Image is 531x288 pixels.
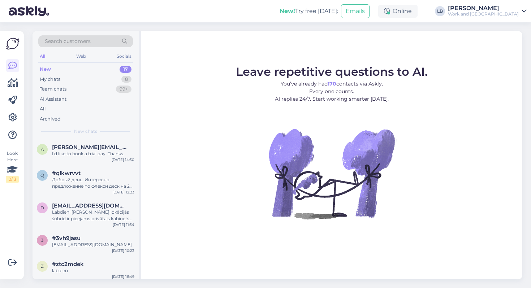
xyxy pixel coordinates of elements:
span: 3 [41,237,44,243]
b: 170 [328,80,336,87]
p: You’ve already had contacts via Askly. Every one counts. AI replies 24/7. Start working smarter [... [236,80,428,103]
span: z [41,263,44,269]
div: [DATE] 11:34 [113,222,134,227]
div: Добрый день. Интересно предложение по флекси деск на 20 рабочих дней со скидкой 50% это сколько б... [52,176,134,189]
div: Team chats [40,86,66,93]
span: d [40,205,44,210]
span: Search customers [45,38,91,45]
div: Labdien! [PERSON_NAME] lokācijās šobrīd ir pieejams privātais kabinets (private office)? Un kāda ... [52,209,134,222]
div: labdien [52,267,134,274]
span: #ztc2mdek [52,261,84,267]
div: My chats [40,76,60,83]
div: [DATE] 10:23 [112,248,134,253]
div: [DATE] 12:23 [112,189,134,195]
div: [EMAIL_ADDRESS][DOMAIN_NAME] [52,241,134,248]
div: Web [75,52,87,61]
div: AI Assistant [40,96,66,103]
div: 17 [120,66,131,73]
div: Archived [40,115,61,123]
img: No Chat active [267,109,397,239]
div: [DATE] 14:30 [112,157,134,162]
div: 8 [121,76,131,83]
span: q [40,173,44,178]
div: All [40,105,46,113]
div: 99+ [116,86,131,93]
b: New! [280,8,295,14]
span: andrejs.gavrilkins@ft.com [52,144,127,150]
div: 2 / 3 [6,176,19,183]
div: Workland [GEOGRAPHIC_DATA] [448,11,519,17]
a: [PERSON_NAME]Workland [GEOGRAPHIC_DATA] [448,5,527,17]
span: a [41,147,44,152]
span: #qlkwrvvt [52,170,81,176]
button: Emails [341,4,370,18]
span: davisviba@gmail.com [52,202,127,209]
div: Socials [115,52,133,61]
span: #3vh9jasu [52,235,81,241]
div: I'd like to book a trial day. Thanks. [52,150,134,157]
div: Try free [DATE]: [280,7,338,16]
div: All [38,52,47,61]
span: Leave repetitive questions to AI. [236,65,428,79]
div: [DATE] 16:49 [112,274,134,279]
div: [PERSON_NAME] [448,5,519,11]
img: Askly Logo [6,37,20,51]
div: New [40,66,51,73]
div: Online [378,5,418,18]
div: Look Here [6,150,19,183]
div: LB [435,6,445,16]
span: New chats [74,128,97,135]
